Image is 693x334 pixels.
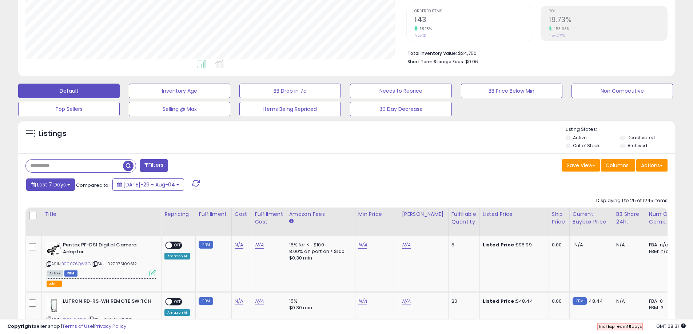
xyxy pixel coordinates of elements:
[199,241,213,249] small: FBM
[589,298,603,305] span: 48.44
[628,142,647,149] label: Archived
[7,323,126,330] div: seller snap | |
[199,210,228,218] div: Fulfillment
[465,58,478,65] span: $0.06
[164,309,190,316] div: Amazon AI
[596,197,668,204] div: Displaying 1 to 25 of 1245 items
[549,33,565,38] small: Prev: 7.77%
[407,59,464,65] b: Short Term Storage Fees:
[649,242,673,248] div: FBA: n/a
[649,248,673,255] div: FBM: n/a
[628,134,655,141] label: Deactivated
[63,242,151,257] b: Pentax PF-DS1 Digital Camera Adaptor
[606,162,629,169] span: Columns
[18,102,120,116] button: Top Sellers
[451,298,474,305] div: 20
[414,16,533,25] h2: 143
[358,210,396,218] div: Min Price
[616,210,643,226] div: BB Share 24h.
[552,242,564,248] div: 0.00
[289,248,350,255] div: 8.00% on portion > $100
[164,210,192,218] div: Repricing
[172,298,184,305] span: OFF
[7,323,34,330] strong: Copyright
[289,242,350,248] div: 15% for <= $100
[39,129,67,139] h5: Listings
[235,241,243,249] a: N/A
[483,298,516,305] b: Listed Price:
[123,181,175,188] span: [DATE]-29 - Aug-04
[407,48,662,57] li: $24,750
[549,16,667,25] h2: 19.73%
[199,297,213,305] small: FBM
[26,178,75,191] button: Last 7 Days
[239,84,341,98] button: BB Drop in 7d
[289,255,350,261] div: $0.30 min
[414,33,426,38] small: Prev: 121
[566,126,675,133] p: Listing States:
[76,182,109,189] span: Compared to:
[562,159,600,172] button: Save View
[112,178,184,191] button: [DATE]-29 - Aug-04
[350,84,451,98] button: Needs to Reprice
[172,242,184,249] span: OFF
[350,102,451,116] button: 30 Day Decrease
[255,298,264,305] a: N/A
[37,181,66,188] span: Last 7 Days
[289,305,350,311] div: $0.30 min
[47,281,62,287] button: admin
[656,323,686,330] span: 2025-08-12 08:31 GMT
[62,323,93,330] a: Terms of Use
[402,241,411,249] a: N/A
[573,134,586,141] label: Active
[358,241,367,249] a: N/A
[461,84,562,98] button: BB Price Below Min
[64,270,77,277] span: FBM
[451,242,474,248] div: 5
[601,159,635,172] button: Columns
[649,305,673,311] div: FBM: 3
[573,297,587,305] small: FBM
[574,241,583,248] span: N/A
[47,242,156,275] div: ASIN:
[552,298,564,305] div: 0.00
[414,9,533,13] span: Ordered Items
[451,210,477,226] div: Fulfillable Quantity
[418,26,432,32] small: 18.18%
[164,253,190,259] div: Amazon AI
[649,298,673,305] div: FBA: 0
[552,210,566,226] div: Ship Price
[483,242,543,248] div: $95.99
[289,298,350,305] div: 15%
[483,210,546,218] div: Listed Price
[94,323,126,330] a: Privacy Policy
[47,242,61,255] img: 3172V9R9Z2L._SL40_.jpg
[573,210,610,226] div: Current Buybox Price
[92,261,137,267] span: | SKU: 027075109612
[483,298,543,305] div: $48.44
[235,298,243,305] a: N/A
[402,210,445,218] div: [PERSON_NAME]
[255,241,264,249] a: N/A
[573,142,600,149] label: Out of Stock
[616,298,640,305] div: N/A
[552,26,570,32] small: 153.93%
[598,323,642,329] span: Trial Expires in days
[129,102,230,116] button: Selling @ Max
[289,218,294,225] small: Amazon Fees.
[483,241,516,248] b: Listed Price:
[636,159,668,172] button: Actions
[129,84,230,98] button: Inventory Age
[239,102,341,116] button: Items Being Repriced
[45,210,158,218] div: Title
[47,270,63,277] span: All listings currently available for purchase on Amazon
[140,159,168,172] button: Filters
[289,210,352,218] div: Amazon Fees
[549,9,667,13] span: ROI
[402,298,411,305] a: N/A
[18,84,120,98] button: Default
[47,298,61,313] img: 31llOzSQ1BL._SL40_.jpg
[255,210,283,226] div: Fulfillment Cost
[407,50,457,56] b: Total Inventory Value:
[571,84,673,98] button: Non Competitive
